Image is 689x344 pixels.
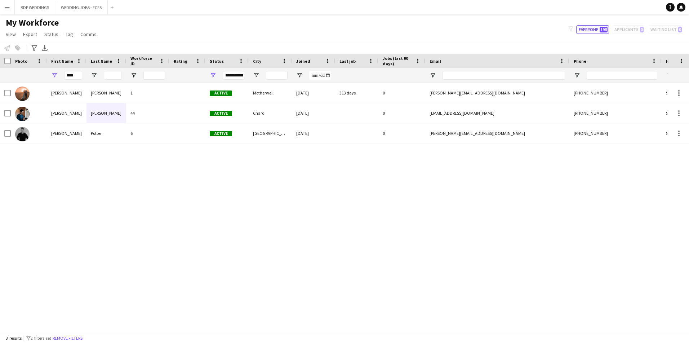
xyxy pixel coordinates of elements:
[576,25,609,34] button: Everyone198
[569,83,662,103] div: [PHONE_NUMBER]
[210,131,232,136] span: Active
[86,123,126,143] div: Potter
[40,44,49,52] app-action-btn: Export XLSX
[126,83,169,103] div: 1
[55,0,108,14] button: WEDDING JOBS - FCFS
[569,123,662,143] div: [PHONE_NUMBER]
[210,58,224,64] span: Status
[425,83,569,103] div: [PERSON_NAME][EMAIL_ADDRESS][DOMAIN_NAME]
[292,103,335,123] div: [DATE]
[20,30,40,39] a: Export
[430,72,436,79] button: Open Filter Menu
[3,30,19,39] a: View
[15,127,30,141] img: Joshua Potter
[47,83,86,103] div: [PERSON_NAME]
[249,103,292,123] div: Chard
[86,103,126,123] div: [PERSON_NAME]
[425,123,569,143] div: [PERSON_NAME][EMAIL_ADDRESS][DOMAIN_NAME]
[15,0,55,14] button: BDP WEDDINGS
[425,103,569,123] div: [EMAIL_ADDRESS][DOMAIN_NAME]
[51,72,58,79] button: Open Filter Menu
[378,123,425,143] div: 0
[80,31,97,38] span: Comms
[574,58,586,64] span: Phone
[430,58,441,64] span: Email
[23,31,37,38] span: Export
[130,72,137,79] button: Open Filter Menu
[63,30,76,39] a: Tag
[143,71,165,80] input: Workforce ID Filter Input
[15,87,30,101] img: Josh EVERETT
[41,30,61,39] a: Status
[292,83,335,103] div: [DATE]
[600,27,608,32] span: 198
[587,71,657,80] input: Phone Filter Input
[126,103,169,123] div: 44
[574,72,580,79] button: Open Filter Menu
[6,31,16,38] span: View
[15,58,27,64] span: Photo
[64,71,82,80] input: First Name Filter Input
[51,58,73,64] span: First Name
[309,71,331,80] input: Joined Filter Input
[253,58,261,64] span: City
[51,334,84,342] button: Remove filters
[249,83,292,103] div: Motherwell
[666,72,672,79] button: Open Filter Menu
[383,56,412,66] span: Jobs (last 90 days)
[15,107,30,121] img: Josh Shirley
[249,123,292,143] div: [GEOGRAPHIC_DATA]
[443,71,565,80] input: Email Filter Input
[126,123,169,143] div: 6
[569,103,662,123] div: [PHONE_NUMBER]
[210,91,232,96] span: Active
[104,71,122,80] input: Last Name Filter Input
[130,56,156,66] span: Workforce ID
[378,83,425,103] div: 0
[44,31,58,38] span: Status
[86,83,126,103] div: [PERSON_NAME]
[378,103,425,123] div: 0
[174,58,187,64] span: Rating
[210,111,232,116] span: Active
[47,103,86,123] div: [PERSON_NAME]
[91,58,112,64] span: Last Name
[47,123,86,143] div: [PERSON_NAME]
[210,72,216,79] button: Open Filter Menu
[266,71,288,80] input: City Filter Input
[91,72,97,79] button: Open Filter Menu
[30,44,39,52] app-action-btn: Advanced filters
[77,30,99,39] a: Comms
[296,72,303,79] button: Open Filter Menu
[253,72,259,79] button: Open Filter Menu
[666,58,680,64] span: Profile
[31,335,51,341] span: 2 filters set
[292,123,335,143] div: [DATE]
[339,58,356,64] span: Last job
[66,31,73,38] span: Tag
[6,17,59,28] span: My Workforce
[296,58,310,64] span: Joined
[335,83,378,103] div: 313 days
